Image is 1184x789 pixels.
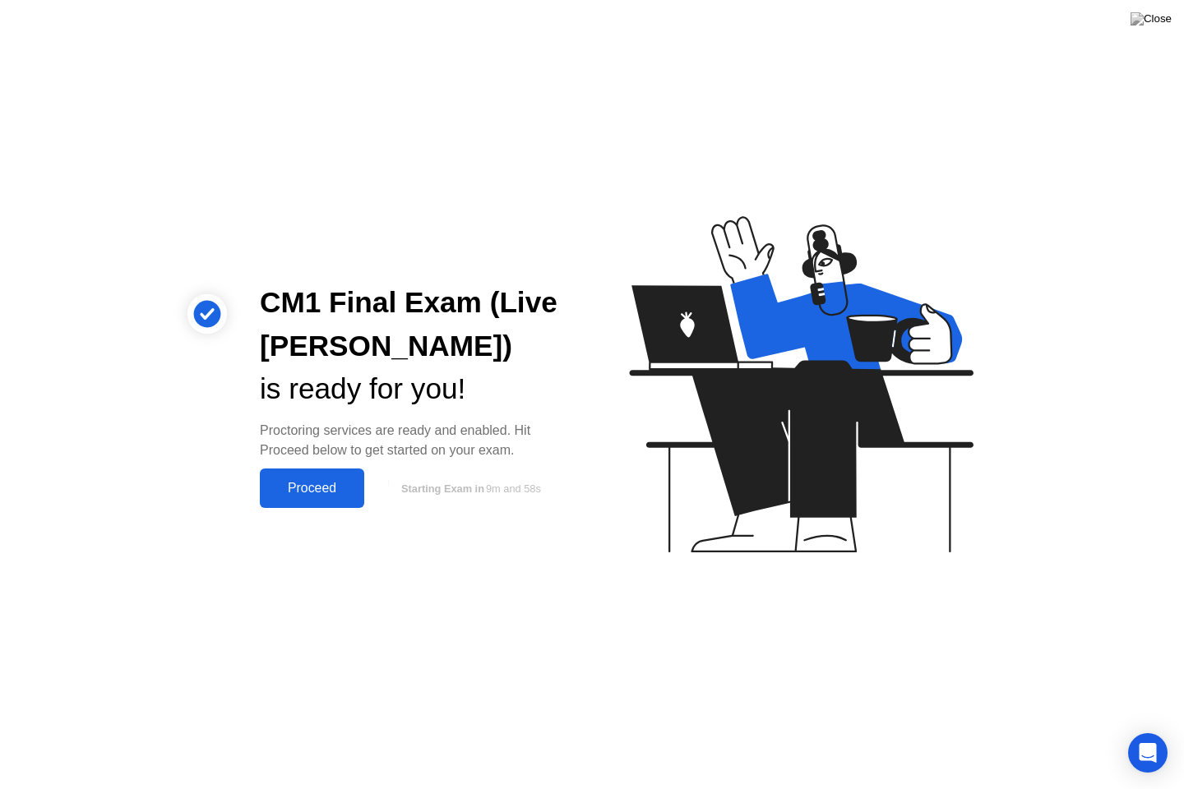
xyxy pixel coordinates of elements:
div: Proctoring services are ready and enabled. Hit Proceed below to get started on your exam. [260,421,566,460]
button: Starting Exam in9m and 58s [372,473,566,504]
span: 9m and 58s [486,482,541,495]
button: Proceed [260,468,364,508]
div: is ready for you! [260,367,566,411]
div: Open Intercom Messenger [1128,733,1168,773]
div: CM1 Final Exam (Live [PERSON_NAME]) [260,281,566,368]
div: Proceed [265,481,359,496]
img: Close [1131,12,1172,25]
